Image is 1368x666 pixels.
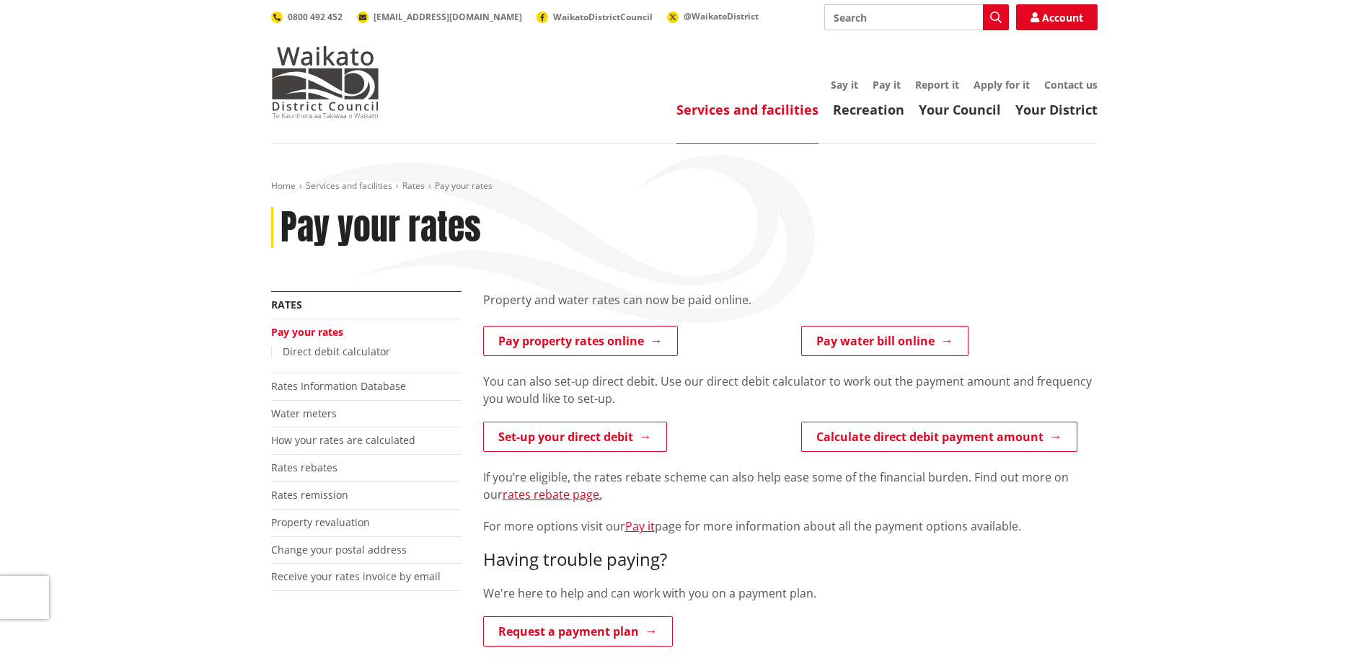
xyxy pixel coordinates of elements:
a: Say it [831,78,858,92]
a: Receive your rates invoice by email [271,569,441,583]
p: We're here to help and can work with you on a payment plan. [483,585,1098,602]
a: Rates Information Database [271,379,406,393]
span: Pay your rates [435,179,493,192]
a: Direct debit calculator [283,345,390,358]
a: Rates [271,298,302,311]
a: Rates remission [271,488,348,502]
a: [EMAIL_ADDRESS][DOMAIN_NAME] [357,11,522,23]
nav: breadcrumb [271,180,1098,192]
a: WaikatoDistrictCouncil [537,11,653,23]
a: How your rates are calculated [271,433,415,447]
h1: Pay your rates [281,207,481,249]
a: Change your postal address [271,543,407,556]
a: Your Council [919,101,1001,118]
a: Rates [402,179,425,192]
a: Water meters [271,407,337,420]
a: Pay it [625,518,655,534]
a: Contact us [1044,78,1098,92]
a: rates rebate page. [503,487,602,502]
a: Pay it [873,78,901,92]
span: 0800 492 452 [288,11,343,23]
span: [EMAIL_ADDRESS][DOMAIN_NAME] [374,11,522,23]
a: Pay property rates online [483,326,678,356]
a: Pay water bill online [801,326,968,356]
a: 0800 492 452 [271,11,343,23]
a: Calculate direct debit payment amount [801,422,1077,452]
a: Request a payment plan [483,616,673,647]
a: Services and facilities [306,179,392,192]
a: Property revaluation [271,515,370,529]
h3: Having trouble paying? [483,549,1098,570]
a: Services and facilities [676,101,818,118]
input: Search input [824,4,1009,30]
a: Report it [915,78,959,92]
a: Set-up your direct debit [483,422,667,452]
a: Apply for it [974,78,1030,92]
a: Account [1016,4,1098,30]
a: Pay your rates [271,325,343,339]
a: Your District [1015,101,1098,118]
img: Waikato District Council - Te Kaunihera aa Takiwaa o Waikato [271,46,379,118]
p: If you’re eligible, the rates rebate scheme can also help ease some of the financial burden. Find... [483,469,1098,503]
span: @WaikatoDistrict [684,10,759,22]
a: Recreation [833,101,904,118]
a: Rates rebates [271,461,337,474]
a: Home [271,179,296,192]
p: You can also set-up direct debit. Use our direct debit calculator to work out the payment amount ... [483,373,1098,407]
div: Property and water rates can now be paid online. [483,291,1098,326]
span: WaikatoDistrictCouncil [553,11,653,23]
a: @WaikatoDistrict [667,10,759,22]
p: For more options visit our page for more information about all the payment options available. [483,518,1098,535]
